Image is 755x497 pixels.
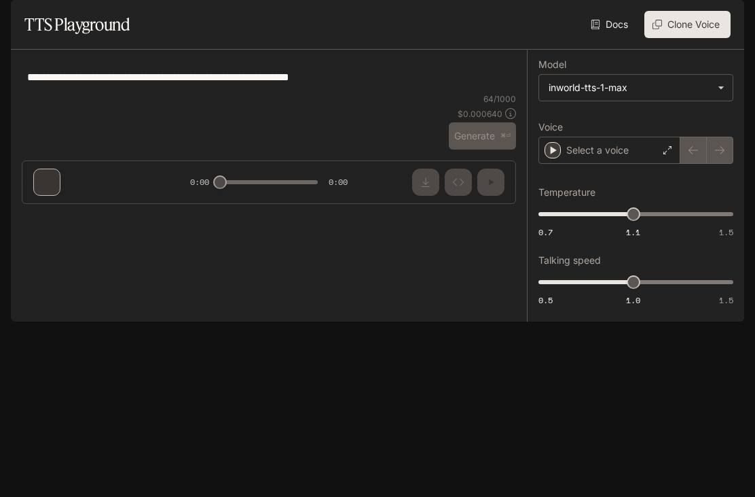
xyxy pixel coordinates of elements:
[10,7,35,31] button: open drawer
[538,60,566,69] p: Model
[483,93,516,105] p: 64 / 1000
[538,226,553,238] span: 0.7
[588,11,633,38] a: Docs
[566,143,629,157] p: Select a voice
[644,11,731,38] button: Clone Voice
[549,81,711,95] div: inworld-tts-1-max
[24,11,130,38] h1: TTS Playground
[539,75,733,101] div: inworld-tts-1-max
[538,256,601,265] p: Talking speed
[538,294,553,306] span: 0.5
[626,226,640,238] span: 1.1
[538,188,595,197] p: Temperature
[626,294,640,306] span: 1.0
[458,108,502,120] p: $ 0.000640
[719,226,733,238] span: 1.5
[538,122,563,132] p: Voice
[719,294,733,306] span: 1.5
